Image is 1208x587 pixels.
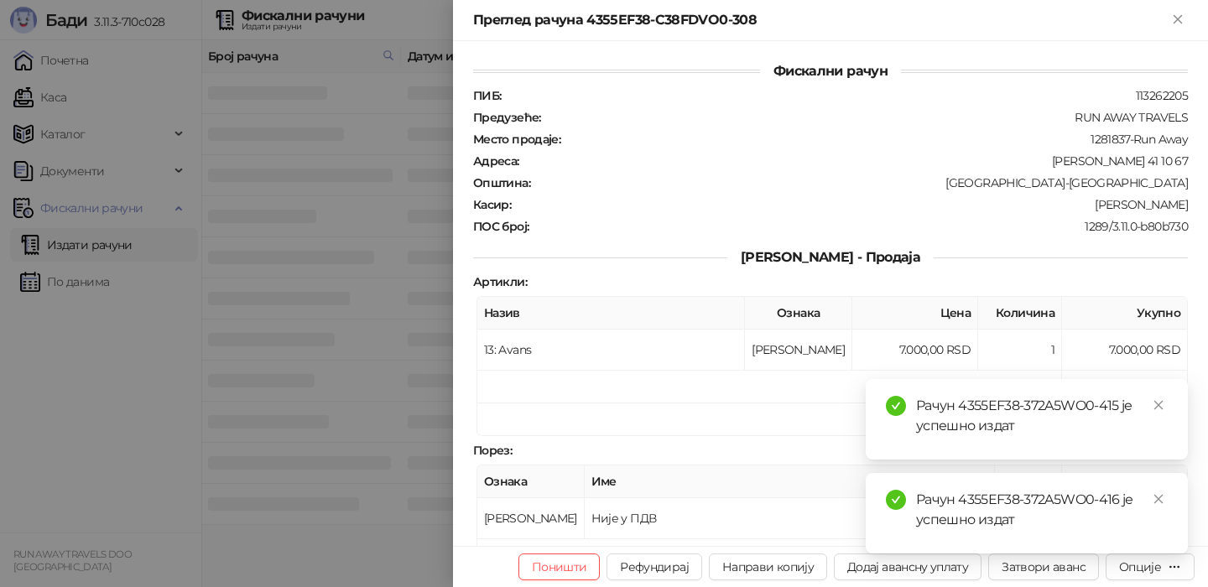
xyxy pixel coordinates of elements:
[1153,399,1164,411] span: close
[916,396,1168,436] div: Рачун 4355EF38-372A5WO0-415 је успешно издат
[607,553,702,580] button: Рефундирај
[1062,297,1188,330] th: Укупно
[473,153,519,169] strong: Адреса :
[745,297,852,330] th: Ознака
[1119,559,1161,574] div: Опције
[745,330,852,371] td: [PERSON_NAME]
[1149,490,1168,508] a: Close
[473,88,501,103] strong: ПИБ :
[916,490,1168,530] div: Рачун 4355EF38-372A5WO0-416 је успешно издат
[852,330,978,371] td: 7.000,00 RSD
[477,297,745,330] th: Назив
[502,88,1190,103] div: 113262205
[473,110,541,125] strong: Предузеће :
[852,297,978,330] th: Цена
[978,330,1062,371] td: 1
[473,10,1168,30] div: Преглед рачуна 4355EF38-C38FDVO0-308
[709,553,827,580] button: Направи копију
[1168,10,1188,30] button: Close
[473,197,511,212] strong: Касир :
[886,490,906,510] span: check-circle
[562,132,1190,147] div: 1281837-Run Away
[473,132,560,147] strong: Место продаје :
[477,465,585,498] th: Ознака
[473,274,527,289] strong: Артикли :
[585,498,995,539] td: Није у ПДВ
[513,197,1190,212] div: [PERSON_NAME]
[518,553,601,580] button: Поништи
[722,559,814,574] span: Направи копију
[530,219,1190,234] div: 1289/3.11.0-b80b730
[834,553,981,580] button: Додај авансну уплату
[1062,371,1188,403] td: 7.000,00 RSD
[1149,396,1168,414] a: Close
[473,175,530,190] strong: Општина :
[760,63,901,79] span: Фискални рачун
[521,153,1190,169] div: [PERSON_NAME] 41 10 67
[473,219,528,234] strong: ПОС број :
[477,498,585,539] td: [PERSON_NAME]
[988,553,1099,580] button: Затвори аванс
[978,297,1062,330] th: Количина
[585,465,995,498] th: Име
[477,330,745,371] td: 13: Avans
[727,249,934,265] span: [PERSON_NAME] - Продаја
[532,175,1190,190] div: [GEOGRAPHIC_DATA]-[GEOGRAPHIC_DATA]
[1106,553,1195,580] button: Опције
[543,110,1190,125] div: RUN AWAY TRAVELS
[1062,330,1188,371] td: 7.000,00 RSD
[473,443,512,458] strong: Порез :
[1153,493,1164,505] span: close
[886,396,906,416] span: check-circle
